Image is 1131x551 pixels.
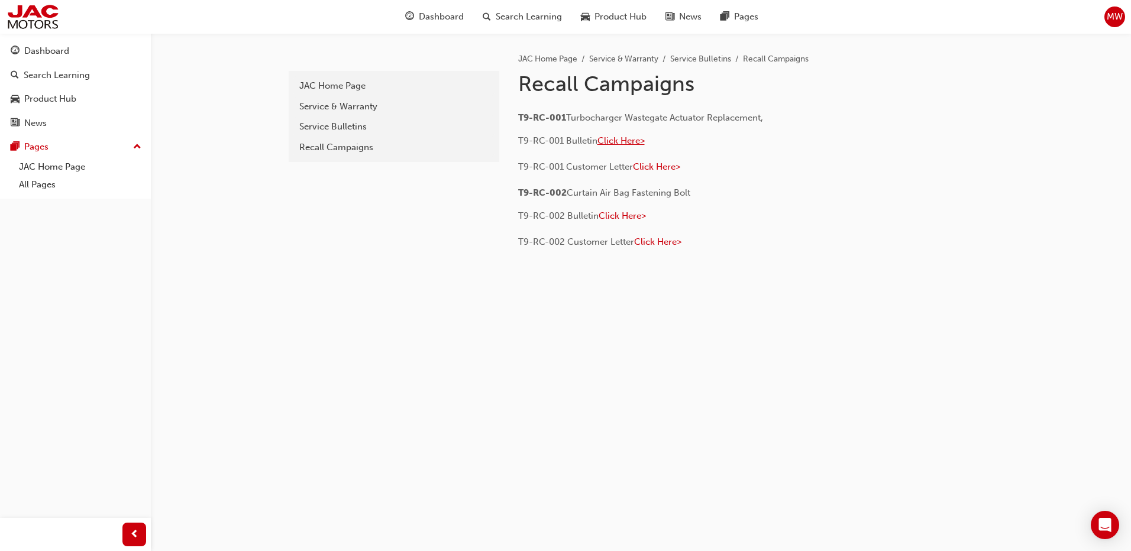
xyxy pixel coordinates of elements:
a: Product Hub [5,88,146,110]
div: Product Hub [24,92,76,106]
a: Service Bulletins [293,116,495,137]
div: Recall Campaigns [299,141,489,154]
a: car-iconProduct Hub [571,5,656,29]
span: News [679,10,702,24]
a: All Pages [14,176,146,194]
span: T9-RC-001 Customer Letter [518,161,633,172]
a: Service Bulletins [670,54,731,64]
div: Service Bulletins [299,120,489,134]
a: Click Here> [633,161,680,172]
a: guage-iconDashboard [396,5,473,29]
a: Service & Warranty [293,96,495,117]
div: News [24,116,47,130]
a: search-iconSearch Learning [473,5,571,29]
a: pages-iconPages [711,5,768,29]
div: JAC Home Page [299,79,489,93]
button: DashboardSearch LearningProduct HubNews [5,38,146,136]
button: Pages [5,136,146,158]
span: search-icon [483,9,491,24]
span: T9-RC-002 [518,187,567,198]
div: Open Intercom Messenger [1091,511,1119,539]
a: news-iconNews [656,5,711,29]
span: news-icon [665,9,674,24]
a: JAC Home Page [518,54,577,64]
span: Curtain Air Bag Fastening Bolt [567,187,690,198]
div: Dashboard [24,44,69,58]
span: pages-icon [11,142,20,153]
span: guage-icon [11,46,20,57]
span: up-icon [133,140,141,155]
span: prev-icon [130,527,139,542]
div: Service & Warranty [299,100,489,114]
a: Click Here> [634,236,681,247]
a: JAC Home Page [293,76,495,96]
span: Dashboard [419,10,464,24]
img: jac-portal [6,4,60,30]
a: News [5,112,146,134]
span: Turbocharger Wastegate Actuator Replacement, [566,112,763,123]
span: T9-RC-001 Bulletin [518,135,597,146]
div: Search Learning [24,69,90,82]
button: MW [1104,7,1125,27]
h1: Recall Campaigns [518,71,906,97]
a: Service & Warranty [589,54,658,64]
span: T9-RC-002 Customer Letter [518,236,634,247]
span: search-icon [11,70,19,81]
a: Search Learning [5,64,146,86]
span: Product Hub [594,10,647,24]
a: JAC Home Page [14,158,146,176]
span: news-icon [11,118,20,129]
span: T9-RC-002 Bulletin [518,210,599,221]
span: car-icon [11,94,20,105]
div: Pages [24,140,49,154]
span: MW [1107,10,1123,24]
span: pages-icon [720,9,729,24]
span: car-icon [581,9,590,24]
a: Recall Campaigns [293,137,495,158]
span: T9-RC-001 [518,112,566,123]
a: Dashboard [5,40,146,62]
li: Recall Campaigns [743,53,809,66]
span: guage-icon [405,9,414,24]
a: Click Here> [597,135,645,146]
a: Click Here> [599,210,646,221]
span: Pages [734,10,758,24]
span: Search Learning [496,10,562,24]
